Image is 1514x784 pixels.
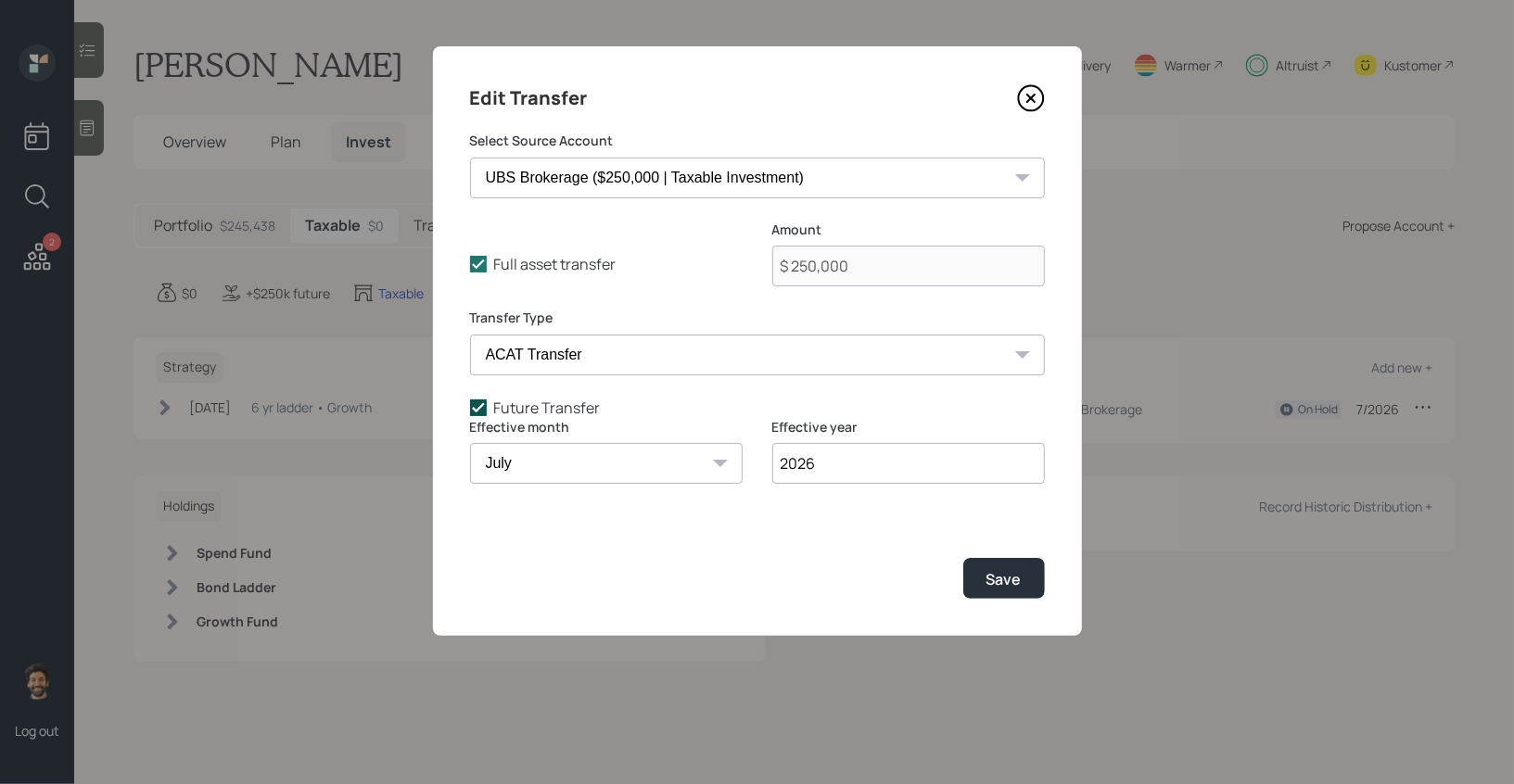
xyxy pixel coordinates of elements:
label: Transfer Type [470,309,1045,327]
label: Select Source Account [470,132,1045,150]
label: Full asset transfer [470,254,743,274]
label: Future Transfer [470,398,1045,418]
button: Save [963,558,1045,598]
div: Save [986,569,1022,589]
label: Effective year [772,418,1045,436]
label: Amount [772,221,1045,239]
label: Effective month [470,418,743,436]
h4: Edit Transfer [470,83,588,113]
